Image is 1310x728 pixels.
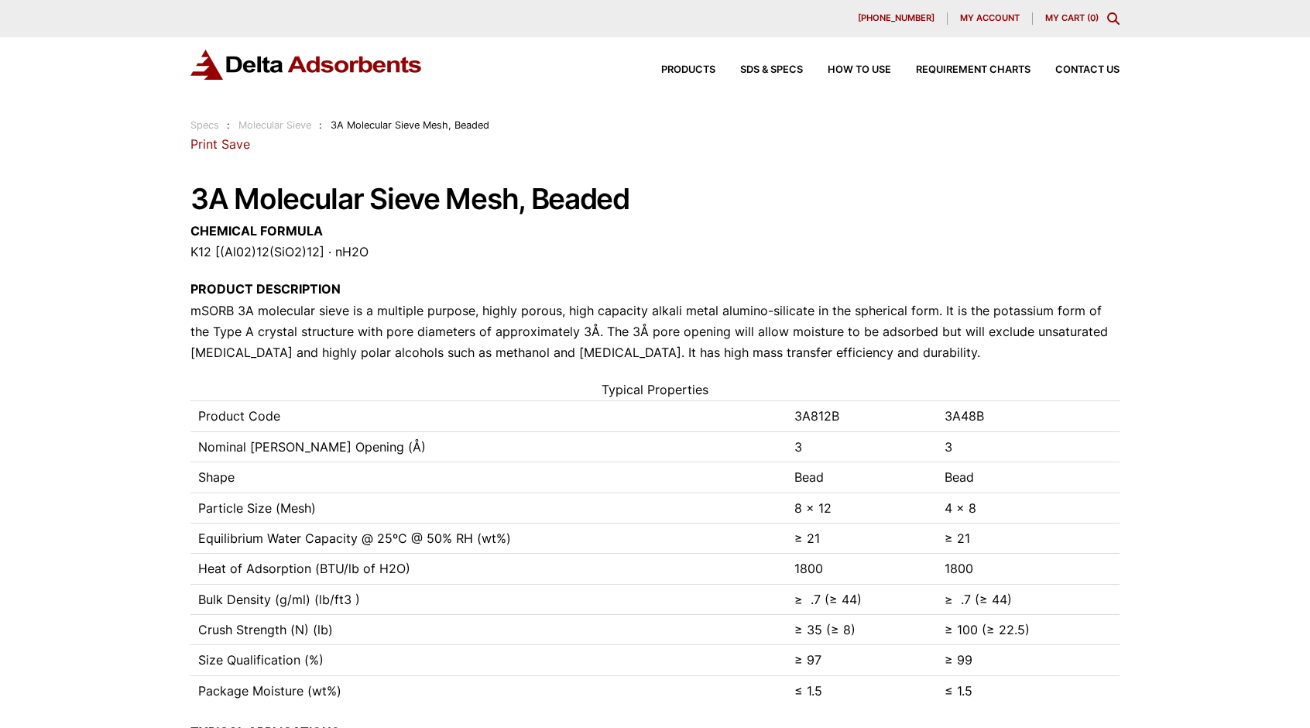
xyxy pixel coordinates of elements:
a: Products [636,65,715,75]
a: Contact Us [1031,65,1120,75]
td: 1800 [937,554,1120,584]
strong: CHEMICAL FORMULA [190,223,323,239]
caption: Typical Properties [190,379,1120,400]
a: [PHONE_NUMBER] [845,12,948,25]
span: How to Use [828,65,891,75]
td: Bead [937,462,1120,493]
a: My account [948,12,1033,25]
td: ≥ 97 [787,645,937,675]
span: My account [960,14,1020,22]
a: Requirement Charts [891,65,1031,75]
td: ≤ 1.5 [937,675,1120,706]
td: Shape [190,462,787,493]
td: 8 x 12 [787,493,937,523]
span: SDS & SPECS [740,65,803,75]
td: Crush Strength (N) (lb) [190,615,787,645]
span: Contact Us [1055,65,1120,75]
span: : [227,119,230,131]
td: 3 [937,431,1120,462]
td: Package Moisture (wt%) [190,675,787,706]
td: ≥ 100 (≥ 22.5) [937,615,1120,645]
td: 1800 [787,554,937,584]
td: ≥ .7 (≥ 44) [787,584,937,614]
span: 0 [1090,12,1096,23]
td: ≥ 35 (≥ 8) [787,615,937,645]
td: Particle Size (Mesh) [190,493,787,523]
td: Bead [787,462,937,493]
td: 3 [787,431,937,462]
td: ≥ 99 [937,645,1120,675]
h1: 3A Molecular Sieve Mesh, Beaded [190,184,1120,215]
a: SDS & SPECS [715,65,803,75]
a: Molecular Sieve [238,119,311,131]
a: My Cart (0) [1045,12,1099,23]
span: Products [661,65,715,75]
a: Save [221,136,250,152]
p: K12 [(Al02)12(SiO2)12] · nH2O [190,221,1120,263]
span: : [319,119,322,131]
td: ≤ 1.5 [787,675,937,706]
td: Equilibrium Water Capacity @ 25ºC @ 50% RH (wt%) [190,523,787,553]
div: Toggle Modal Content [1107,12,1120,25]
td: Nominal [PERSON_NAME] Opening (Å) [190,431,787,462]
p: mSORB 3A molecular sieve is a multiple purpose, highly porous, high capacity alkali metal alumino... [190,279,1120,363]
td: ≥ 21 [937,523,1120,553]
td: 3A48B [937,401,1120,431]
a: How to Use [803,65,891,75]
span: [PHONE_NUMBER] [858,14,934,22]
span: Requirement Charts [916,65,1031,75]
td: Heat of Adsorption (BTU/lb of H2O) [190,554,787,584]
td: ≥ .7 (≥ 44) [937,584,1120,614]
td: 4 x 8 [937,493,1120,523]
td: ≥ 21 [787,523,937,553]
span: 3A Molecular Sieve Mesh, Beaded [331,119,489,131]
td: Product Code [190,401,787,431]
strong: PRODUCT DESCRIPTION [190,281,341,297]
td: Bulk Density (g/ml) (lb/ft3 ) [190,584,787,614]
a: Print [190,136,218,152]
td: Size Qualification (%) [190,645,787,675]
a: Specs [190,119,219,131]
img: Delta Adsorbents [190,50,423,80]
td: 3A812B [787,401,937,431]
